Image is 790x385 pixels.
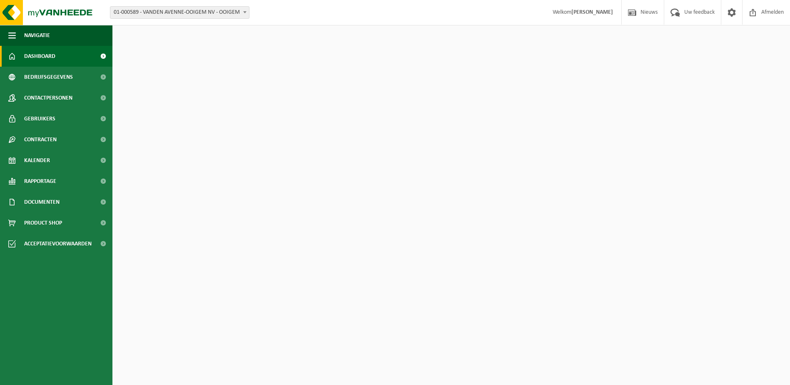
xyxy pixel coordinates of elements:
span: Bedrijfsgegevens [24,67,73,87]
span: Navigatie [24,25,50,46]
span: Kalender [24,150,50,171]
span: 01-000589 - VANDEN AVENNE-OOIGEM NV - OOIGEM [110,6,249,19]
span: Gebruikers [24,108,55,129]
span: Rapportage [24,171,56,192]
span: Dashboard [24,46,55,67]
span: Product Shop [24,212,62,233]
iframe: chat widget [4,367,139,385]
span: Acceptatievoorwaarden [24,233,92,254]
span: 01-000589 - VANDEN AVENNE-OOIGEM NV - OOIGEM [110,7,249,18]
strong: [PERSON_NAME] [571,9,613,15]
span: Contactpersonen [24,87,72,108]
span: Contracten [24,129,57,150]
span: Documenten [24,192,60,212]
